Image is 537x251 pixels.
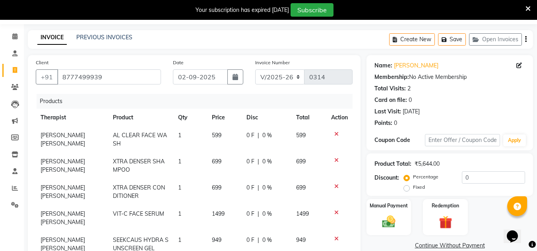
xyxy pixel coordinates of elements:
label: Manual Payment [370,202,408,209]
span: 699 [296,184,306,191]
div: ₹5,644.00 [415,160,440,168]
a: INVOICE [37,31,67,45]
span: 599 [296,132,306,139]
span: | [258,236,259,244]
span: | [258,157,259,166]
button: Subscribe [291,3,333,17]
div: Product Total: [374,160,411,168]
button: Open Invoices [469,33,522,46]
div: Last Visit: [374,107,401,116]
span: 1 [178,132,181,139]
label: Fixed [413,184,425,191]
span: 599 [212,132,221,139]
th: Disc [242,109,291,126]
span: XTRA DENSER CONDITIONER [113,184,165,199]
th: Price [207,109,242,126]
span: | [258,131,259,140]
th: Qty [173,109,207,126]
span: 1 [178,184,181,191]
div: Membership: [374,73,409,81]
div: Total Visits: [374,84,406,93]
span: 1499 [296,210,309,217]
th: Therapist [36,109,108,126]
div: Products [37,94,359,109]
input: Enter Offer / Coupon Code [425,134,500,146]
th: Total [291,109,326,126]
span: 0 F [246,184,254,192]
span: | [258,184,259,192]
div: Points: [374,119,392,127]
span: 1 [178,210,181,217]
div: Coupon Code [374,136,425,144]
span: | [258,210,259,218]
span: 0 % [262,236,272,244]
span: 699 [296,158,306,165]
span: 0 F [246,131,254,140]
span: 949 [212,236,221,243]
label: Percentage [413,173,438,180]
span: 0 % [262,210,272,218]
span: 0 F [246,157,254,166]
button: +91 [36,69,58,84]
div: Your subscription has expired [DATE] [196,6,289,14]
span: 949 [296,236,306,243]
span: AL CLEAR FACE WASH [113,132,167,147]
div: 0 [394,119,397,127]
button: Apply [503,134,526,146]
span: [PERSON_NAME] [PERSON_NAME] [41,184,85,199]
th: Product [108,109,173,126]
img: _cash.svg [378,214,399,229]
span: 1 [178,236,181,243]
span: 699 [212,184,221,191]
span: 699 [212,158,221,165]
button: Save [438,33,466,46]
span: 1 [178,158,181,165]
iframe: chat widget [504,219,529,243]
span: [PERSON_NAME] [PERSON_NAME] [41,132,85,147]
span: XTRA DENSER SHAMPOO [113,158,165,173]
div: Discount: [374,174,399,182]
span: 0 F [246,236,254,244]
label: Redemption [432,202,459,209]
div: Name: [374,61,392,70]
th: Action [326,109,353,126]
span: 1499 [212,210,225,217]
div: Card on file: [374,96,407,104]
button: Create New [389,33,435,46]
span: VIT-C FACE SERUM [113,210,164,217]
span: 0 % [262,157,272,166]
span: 0 % [262,184,272,192]
div: No Active Membership [374,73,525,81]
span: 0 F [246,210,254,218]
span: 0 % [262,131,272,140]
div: 0 [409,96,412,104]
label: Invoice Number [255,59,290,66]
label: Client [36,59,48,66]
input: Search by Name/Mobile/Email/Code [57,69,161,84]
label: Date [173,59,184,66]
div: [DATE] [403,107,420,116]
div: 2 [407,84,411,93]
a: PREVIOUS INVOICES [76,34,132,41]
span: [PERSON_NAME] [PERSON_NAME] [41,210,85,226]
a: Continue Without Payment [368,241,531,250]
img: _gift.svg [435,214,456,230]
span: [PERSON_NAME] [PERSON_NAME] [41,158,85,173]
a: [PERSON_NAME] [394,61,438,70]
